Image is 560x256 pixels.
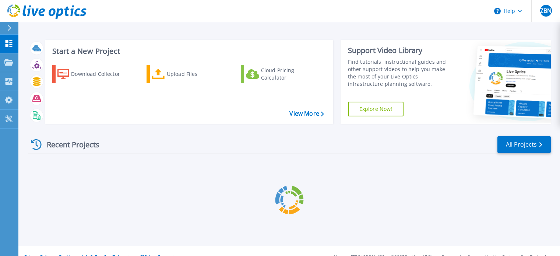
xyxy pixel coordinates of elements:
[241,65,323,83] a: Cloud Pricing Calculator
[147,65,229,83] a: Upload Files
[348,58,454,88] div: Find tutorials, instructional guides and other support videos to help you make the most of your L...
[540,8,552,14] span: ZBN
[71,67,130,81] div: Download Collector
[497,136,551,153] a: All Projects
[52,47,324,55] h3: Start a New Project
[348,46,454,55] div: Support Video Library
[261,67,320,81] div: Cloud Pricing Calculator
[167,67,226,81] div: Upload Files
[28,136,109,154] div: Recent Projects
[348,102,404,116] a: Explore Now!
[289,110,324,117] a: View More
[52,65,134,83] a: Download Collector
